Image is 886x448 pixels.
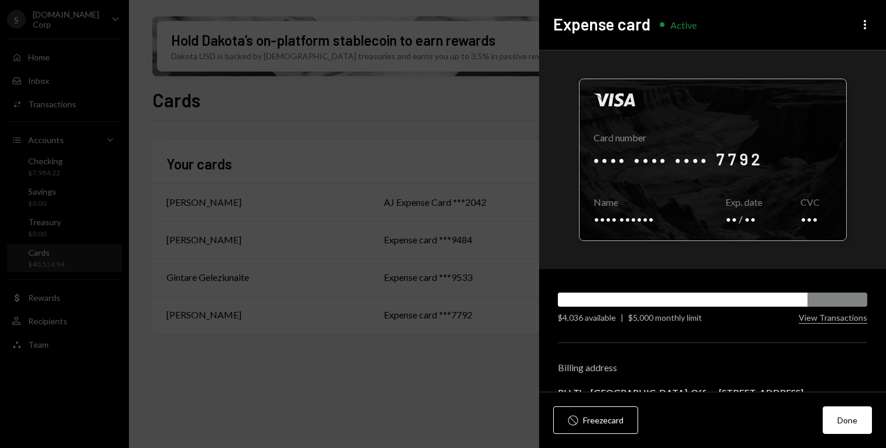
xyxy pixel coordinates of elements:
div: Click to reveal [579,79,847,241]
div: Freeze card [583,414,623,426]
div: | [621,311,623,324]
div: $5,000 monthly limit [628,311,702,324]
div: PH The [GEOGRAPHIC_DATA], Office [STREET_ADDRESS][PERSON_NAME][PERSON_NAME] of Panama [558,387,858,409]
button: Done [823,406,872,434]
div: $4,036 available [558,311,616,324]
button: View Transactions [799,313,867,324]
h2: Expense card [553,13,650,36]
div: Billing address [558,362,867,373]
div: Active [670,19,697,30]
button: Freezecard [553,406,638,434]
